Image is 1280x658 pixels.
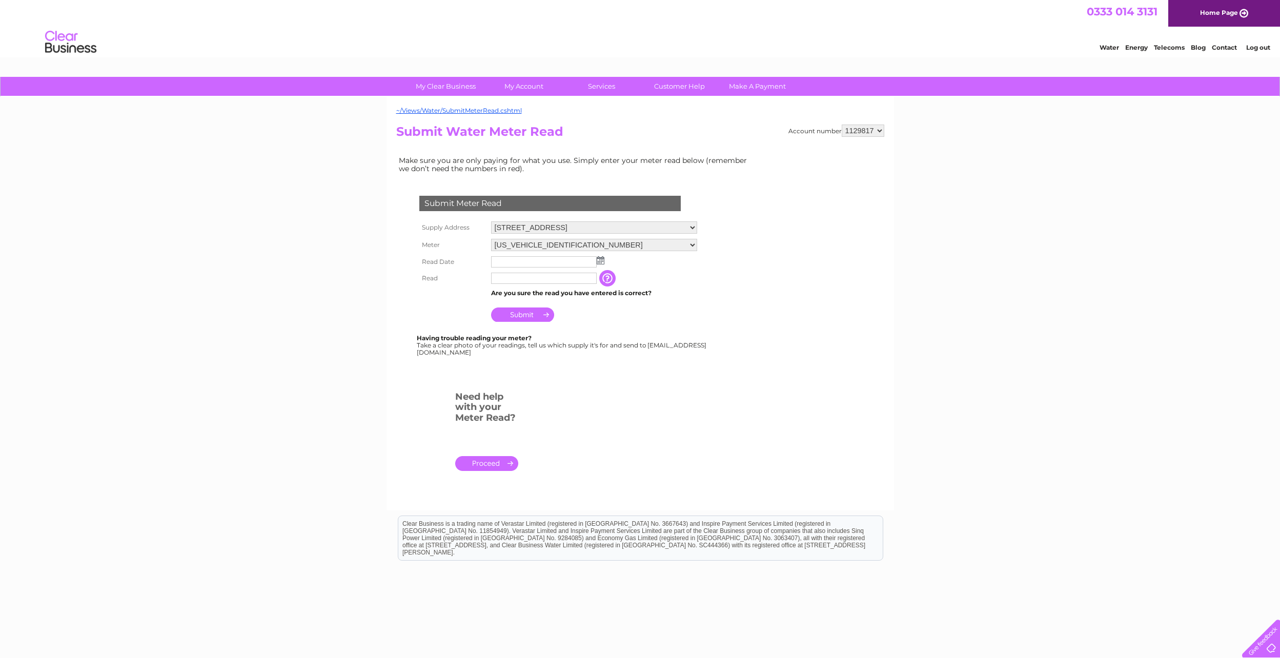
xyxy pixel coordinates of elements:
[403,77,488,96] a: My Clear Business
[417,219,489,236] th: Supply Address
[489,286,700,300] td: Are you sure the read you have entered is correct?
[715,77,800,96] a: Make A Payment
[1125,44,1148,51] a: Energy
[1212,44,1237,51] a: Contact
[1191,44,1206,51] a: Blog
[45,27,97,58] img: logo.png
[481,77,566,96] a: My Account
[417,334,532,342] b: Having trouble reading your meter?
[1087,5,1157,18] a: 0333 014 3131
[455,456,518,471] a: .
[491,307,554,322] input: Submit
[1246,44,1270,51] a: Log out
[396,125,884,144] h2: Submit Water Meter Read
[417,236,489,254] th: Meter
[637,77,722,96] a: Customer Help
[417,335,708,356] div: Take a clear photo of your readings, tell us which supply it's for and send to [EMAIL_ADDRESS][DO...
[398,6,883,50] div: Clear Business is a trading name of Verastar Limited (registered in [GEOGRAPHIC_DATA] No. 3667643...
[599,270,618,286] input: Information
[788,125,884,137] div: Account number
[597,256,604,264] img: ...
[1154,44,1185,51] a: Telecoms
[559,77,644,96] a: Services
[455,389,518,428] h3: Need help with your Meter Read?
[417,254,489,270] th: Read Date
[419,196,681,211] div: Submit Meter Read
[396,154,755,175] td: Make sure you are only paying for what you use. Simply enter your meter read below (remember we d...
[1100,44,1119,51] a: Water
[417,270,489,286] th: Read
[396,107,522,114] a: ~/Views/Water/SubmitMeterRead.cshtml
